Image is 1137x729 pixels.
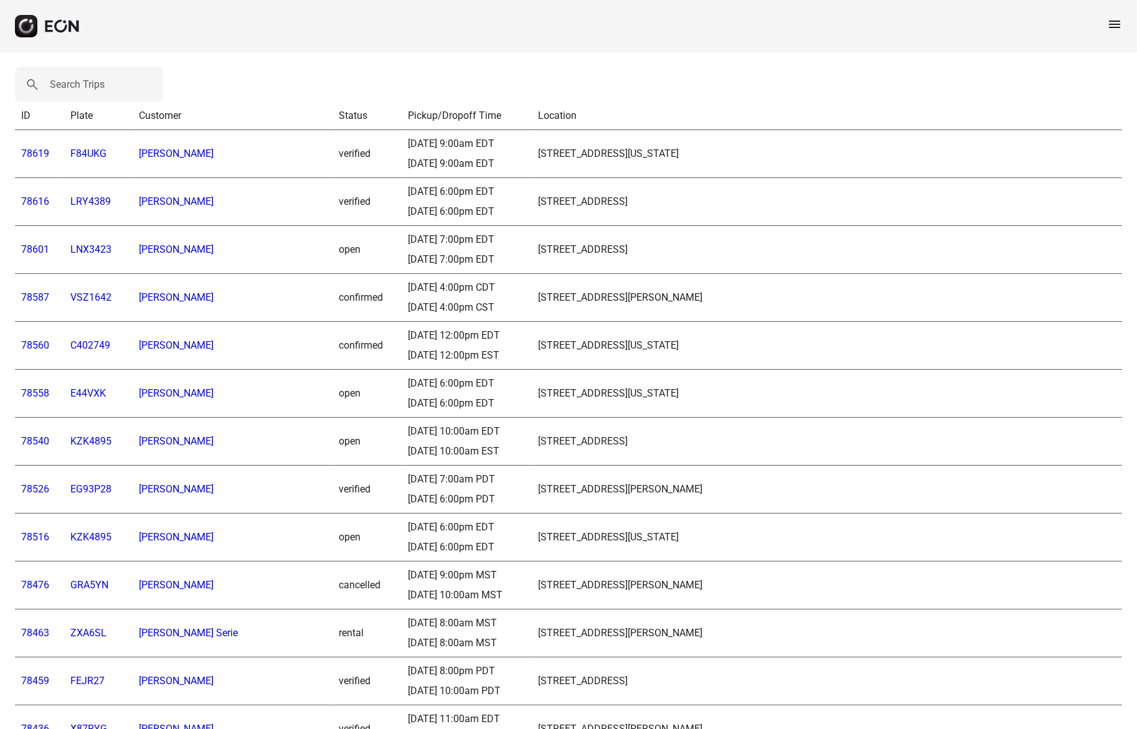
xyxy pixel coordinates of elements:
[139,148,214,159] a: [PERSON_NAME]
[333,322,402,370] td: confirmed
[64,102,133,130] th: Plate
[21,579,49,591] a: 78476
[408,204,526,219] div: [DATE] 6:00pm EDT
[70,195,111,207] a: LRY4389
[139,243,214,255] a: [PERSON_NAME]
[408,684,526,698] div: [DATE] 10:00am PDT
[408,520,526,535] div: [DATE] 6:00pm EDT
[139,435,214,447] a: [PERSON_NAME]
[21,291,49,303] a: 78587
[532,130,1122,178] td: [STREET_ADDRESS][US_STATE]
[532,657,1122,705] td: [STREET_ADDRESS]
[333,609,402,657] td: rental
[21,387,49,399] a: 78558
[408,300,526,315] div: [DATE] 4:00pm CST
[133,102,333,130] th: Customer
[408,492,526,507] div: [DATE] 6:00pm PDT
[21,483,49,495] a: 78526
[532,514,1122,562] td: [STREET_ADDRESS][US_STATE]
[408,252,526,267] div: [DATE] 7:00pm EDT
[408,376,526,391] div: [DATE] 6:00pm EDT
[333,274,402,322] td: confirmed
[333,466,402,514] td: verified
[532,609,1122,657] td: [STREET_ADDRESS][PERSON_NAME]
[408,636,526,651] div: [DATE] 8:00am MST
[532,370,1122,418] td: [STREET_ADDRESS][US_STATE]
[333,226,402,274] td: open
[139,339,214,351] a: [PERSON_NAME]
[139,291,214,303] a: [PERSON_NAME]
[70,435,111,447] a: KZK4895
[408,280,526,295] div: [DATE] 4:00pm CDT
[139,531,214,543] a: [PERSON_NAME]
[408,616,526,631] div: [DATE] 8:00am MST
[21,627,49,639] a: 78463
[1107,17,1122,32] span: menu
[15,102,64,130] th: ID
[333,514,402,562] td: open
[532,562,1122,609] td: [STREET_ADDRESS][PERSON_NAME]
[408,568,526,583] div: [DATE] 9:00pm MST
[70,291,111,303] a: VSZ1642
[532,178,1122,226] td: [STREET_ADDRESS]
[333,418,402,466] td: open
[21,531,49,543] a: 78516
[408,540,526,555] div: [DATE] 6:00pm EDT
[70,627,106,639] a: ZXA6SL
[21,435,49,447] a: 78540
[408,184,526,199] div: [DATE] 6:00pm EDT
[532,274,1122,322] td: [STREET_ADDRESS][PERSON_NAME]
[532,102,1122,130] th: Location
[70,675,105,687] a: FEJR27
[408,396,526,411] div: [DATE] 6:00pm EDT
[408,712,526,727] div: [DATE] 11:00am EDT
[21,339,49,351] a: 78560
[408,424,526,439] div: [DATE] 10:00am EDT
[70,579,108,591] a: GRA5YN
[408,136,526,151] div: [DATE] 9:00am EDT
[139,579,214,591] a: [PERSON_NAME]
[402,102,532,130] th: Pickup/Dropoff Time
[532,226,1122,274] td: [STREET_ADDRESS]
[333,562,402,609] td: cancelled
[333,370,402,418] td: open
[50,77,105,92] label: Search Trips
[70,339,110,351] a: C402749
[139,675,214,687] a: [PERSON_NAME]
[21,675,49,687] a: 78459
[532,466,1122,514] td: [STREET_ADDRESS][PERSON_NAME]
[408,444,526,459] div: [DATE] 10:00am EST
[70,531,111,543] a: KZK4895
[333,102,402,130] th: Status
[139,195,214,207] a: [PERSON_NAME]
[408,328,526,343] div: [DATE] 12:00pm EDT
[408,664,526,679] div: [DATE] 8:00pm PDT
[408,156,526,171] div: [DATE] 9:00am EDT
[70,148,106,159] a: F84UKG
[532,322,1122,370] td: [STREET_ADDRESS][US_STATE]
[333,130,402,178] td: verified
[21,243,49,255] a: 78601
[408,472,526,487] div: [DATE] 7:00am PDT
[139,627,238,639] a: [PERSON_NAME] Serie
[408,348,526,363] div: [DATE] 12:00pm EST
[139,387,214,399] a: [PERSON_NAME]
[333,178,402,226] td: verified
[333,657,402,705] td: verified
[70,483,111,495] a: EG93P28
[408,232,526,247] div: [DATE] 7:00pm EDT
[70,243,111,255] a: LNX3423
[70,387,106,399] a: E44VXK
[408,588,526,603] div: [DATE] 10:00am MST
[532,418,1122,466] td: [STREET_ADDRESS]
[139,483,214,495] a: [PERSON_NAME]
[21,195,49,207] a: 78616
[21,148,49,159] a: 78619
